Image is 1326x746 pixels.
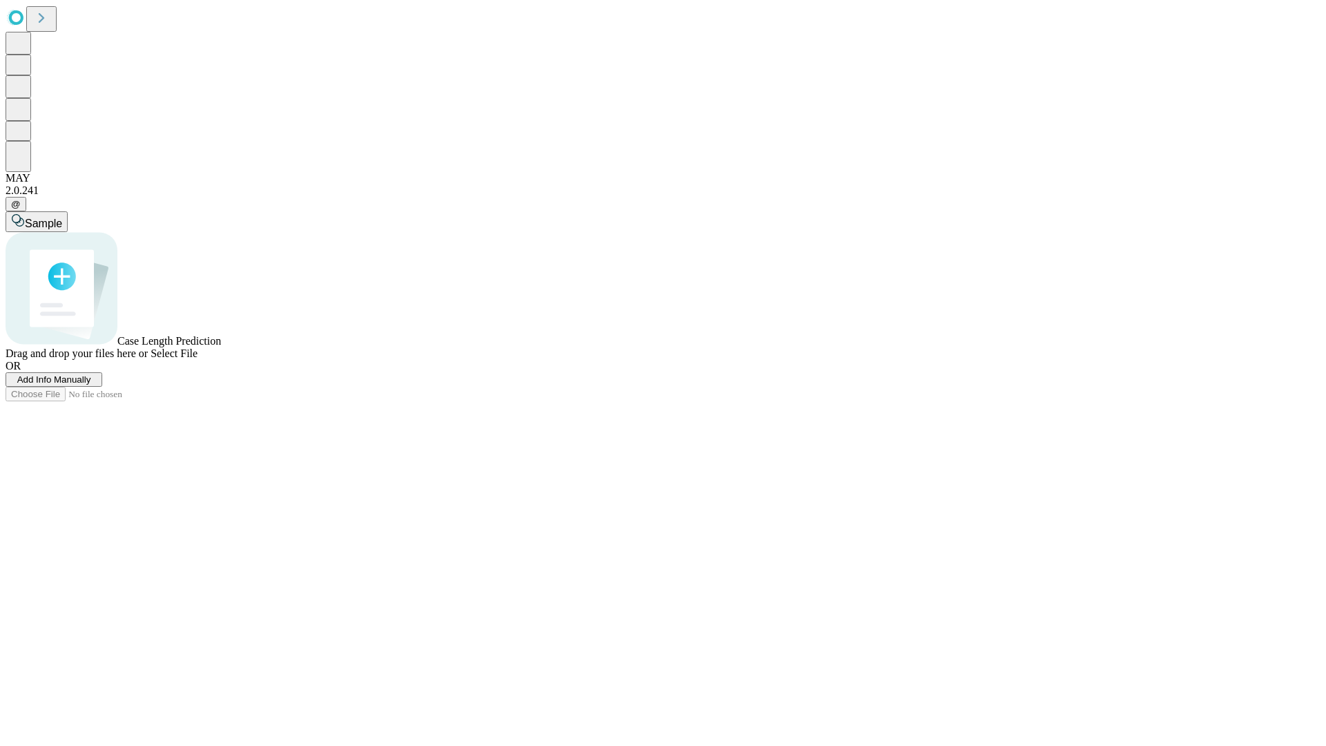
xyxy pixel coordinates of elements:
span: OR [6,360,21,372]
span: Drag and drop your files here or [6,347,148,359]
span: Add Info Manually [17,374,91,385]
span: Sample [25,218,62,229]
button: @ [6,197,26,211]
div: MAY [6,172,1320,184]
span: Select File [151,347,198,359]
div: 2.0.241 [6,184,1320,197]
span: @ [11,199,21,209]
button: Add Info Manually [6,372,102,387]
button: Sample [6,211,68,232]
span: Case Length Prediction [117,335,221,347]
